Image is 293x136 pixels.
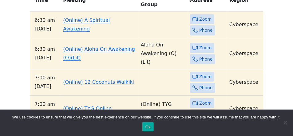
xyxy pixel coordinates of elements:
[227,69,263,96] td: Cyberspace
[12,114,281,120] span: We use cookies to ensure that we give you the best experience on our website. If you continue to ...
[35,74,58,82] span: 7:00 AM
[199,26,212,34] span: Phone
[35,100,58,109] span: 7:00 AM
[35,25,58,33] span: [DATE]
[199,55,212,63] span: Phone
[199,84,212,92] span: Phone
[227,12,263,38] td: Cyberspace
[199,44,212,52] span: Zoom
[63,17,110,32] a: (Online) A Spiritual Awakening
[35,16,58,25] span: 6:30 AM
[35,45,58,54] span: 6:30 AM
[199,73,212,81] span: Zoom
[138,96,188,122] td: (Online) TYG Online
[199,15,212,23] span: Zoom
[63,46,135,61] a: (Online) Aloha On Awakening (O)(Lit)
[227,96,263,122] td: Cyberspace
[138,38,188,69] td: Aloha On Awakening (O) (Lit)
[142,122,154,131] button: Ok
[35,54,58,62] span: [DATE]
[63,106,112,111] a: (Online) TYG Online
[63,79,134,85] a: (Online) 12 Coconuts Waikiki
[35,82,58,91] span: [DATE]
[282,120,288,126] span: No
[227,38,263,69] td: Cyberspace
[199,99,212,107] span: Zoom
[35,109,58,117] span: [DATE]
